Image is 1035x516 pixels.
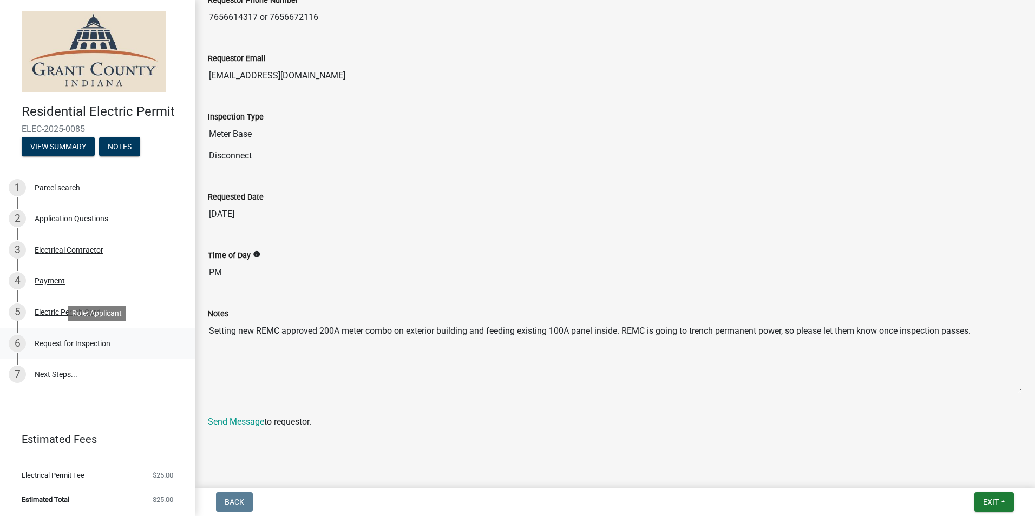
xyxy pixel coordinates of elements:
[208,114,264,121] label: Inspection Type
[208,310,228,318] label: Notes
[22,11,166,92] img: Grant County, Indiana
[974,492,1014,512] button: Exit
[22,104,186,120] h4: Residential Electric Permit
[983,498,999,506] span: Exit
[9,272,26,289] div: 4
[35,246,103,254] div: Electrical Contractor
[22,496,69,503] span: Estimated Total
[208,252,251,260] label: Time of Day
[68,306,126,321] div: Role: Applicant
[9,179,26,196] div: 1
[35,308,101,316] div: Electric Permit Card
[35,277,65,285] div: Payment
[9,428,178,450] a: Estimated Fees
[9,303,26,321] div: 5
[208,194,264,201] label: Requested Date
[22,143,95,151] wm-modal-confirm: Summary
[22,472,84,479] span: Electrical Permit Fee
[225,498,244,506] span: Back
[99,143,140,151] wm-modal-confirm: Notes
[9,210,26,227] div: 2
[208,320,1022,394] textarea: Setting new REMC approved 200A meter combo on exterior building and feeding existing 100A panel i...
[153,472,173,479] span: $25.00
[35,184,80,191] div: Parcel search
[9,366,26,383] div: 7
[208,416,264,427] a: Send Message
[22,137,95,156] button: View Summary
[9,241,26,259] div: 3
[99,137,140,156] button: Notes
[35,340,110,347] div: Request for Inspection
[153,496,173,503] span: $25.00
[208,55,266,63] label: Requestor Email
[9,335,26,352] div: 6
[22,124,173,134] span: ELEC-2025-0085
[216,492,253,512] button: Back
[253,250,260,258] i: info
[35,215,108,222] div: Application Questions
